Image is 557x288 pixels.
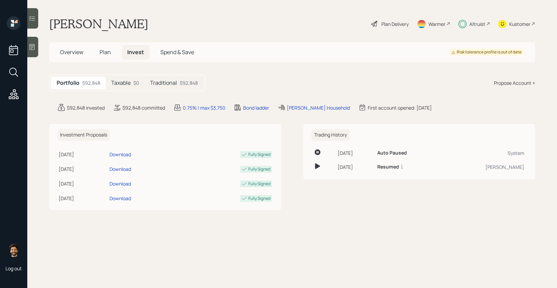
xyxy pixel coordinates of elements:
[57,129,110,141] h6: Investment Proposals
[248,166,270,172] div: Fully Signed
[60,48,83,56] span: Overview
[59,195,107,202] div: [DATE]
[451,49,522,55] div: Risk tolerance profile is out of date
[445,149,524,157] div: System
[109,195,131,202] div: Download
[248,181,270,187] div: Fully Signed
[377,150,407,156] h6: Auto Paused
[59,165,107,173] div: [DATE]
[67,104,105,111] div: $92,848 invested
[109,180,131,187] div: Download
[469,20,485,28] div: Altruist
[368,104,432,111] div: First account opened: [DATE]
[248,151,270,158] div: Fully Signed
[5,265,22,272] div: Log out
[150,80,177,86] h5: Traditional
[7,243,20,257] img: eric-schwartz-headshot.png
[428,20,445,28] div: Warmer
[109,151,131,158] div: Download
[338,163,372,171] div: [DATE]
[127,48,144,56] span: Invest
[109,165,131,173] div: Download
[59,180,107,187] div: [DATE]
[381,20,409,28] div: Plan Delivery
[183,104,225,111] div: 0.75% | max $3,750
[494,79,535,86] div: Propose Account +
[122,104,165,111] div: $92,848 committed
[248,195,270,202] div: Fully Signed
[160,48,194,56] span: Spend & Save
[100,48,111,56] span: Plan
[287,104,350,111] div: [PERSON_NAME] Household
[338,149,372,157] div: [DATE]
[509,20,530,28] div: Kustomer
[57,80,79,86] h5: Portfolio
[111,80,131,86] h5: Taxable
[243,104,269,111] div: Bond ladder
[180,79,198,86] div: $92,848
[82,79,100,86] div: $92,848
[445,163,524,171] div: [PERSON_NAME]
[49,16,148,31] h1: [PERSON_NAME]
[133,79,139,86] div: $0
[59,151,107,158] div: [DATE]
[377,164,399,170] h6: Resumed
[311,129,350,141] h6: Trading History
